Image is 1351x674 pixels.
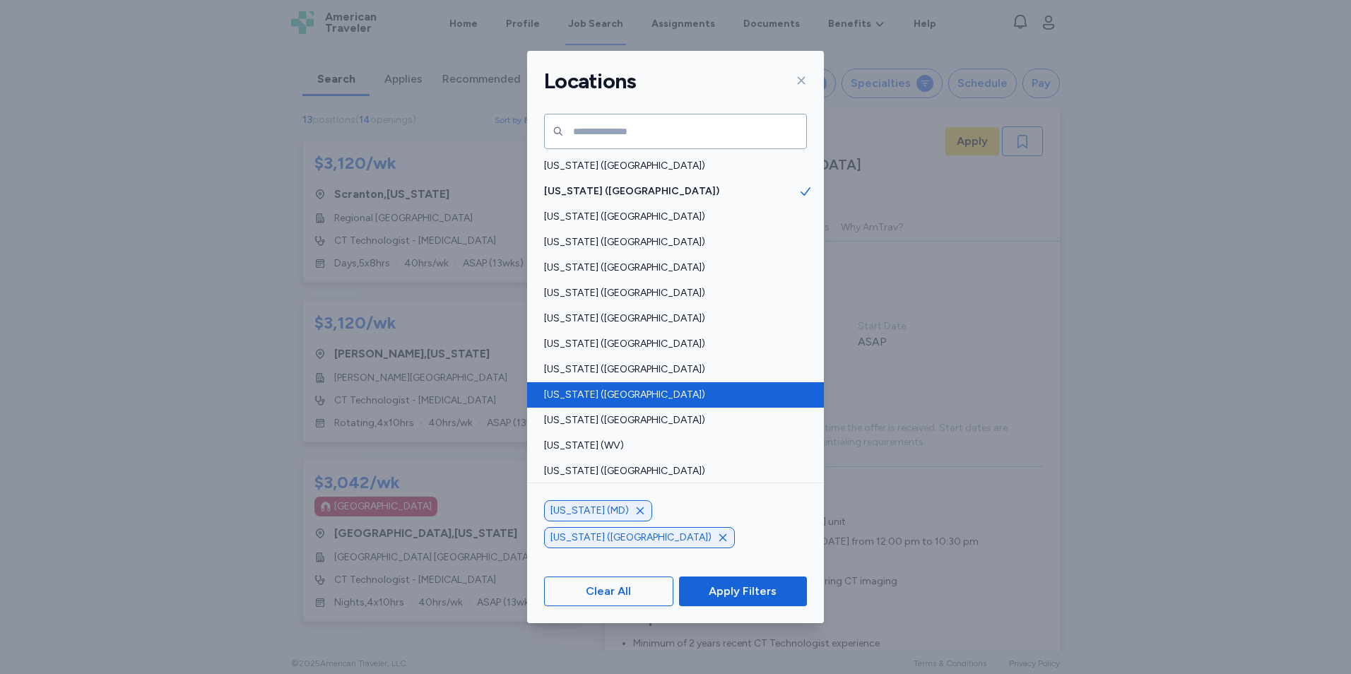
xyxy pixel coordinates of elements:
[544,210,798,224] span: [US_STATE] ([GEOGRAPHIC_DATA])
[544,312,798,326] span: [US_STATE] ([GEOGRAPHIC_DATA])
[544,286,798,300] span: [US_STATE] ([GEOGRAPHIC_DATA])
[544,413,798,427] span: [US_STATE] ([GEOGRAPHIC_DATA])
[544,261,798,275] span: [US_STATE] ([GEOGRAPHIC_DATA])
[709,583,777,600] span: Apply Filters
[544,577,673,606] button: Clear All
[586,583,631,600] span: Clear All
[550,531,712,545] span: [US_STATE] ([GEOGRAPHIC_DATA])
[544,388,798,402] span: [US_STATE] ([GEOGRAPHIC_DATA])
[544,439,798,453] span: [US_STATE] (WV)
[544,362,798,377] span: [US_STATE] ([GEOGRAPHIC_DATA])
[544,235,798,249] span: [US_STATE] ([GEOGRAPHIC_DATA])
[679,577,807,606] button: Apply Filters
[550,504,629,518] span: [US_STATE] (MD)
[544,159,798,173] span: [US_STATE] ([GEOGRAPHIC_DATA])
[544,337,798,351] span: [US_STATE] ([GEOGRAPHIC_DATA])
[544,184,798,199] span: [US_STATE] ([GEOGRAPHIC_DATA])
[544,68,636,95] h1: Locations
[544,464,798,478] span: [US_STATE] ([GEOGRAPHIC_DATA])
